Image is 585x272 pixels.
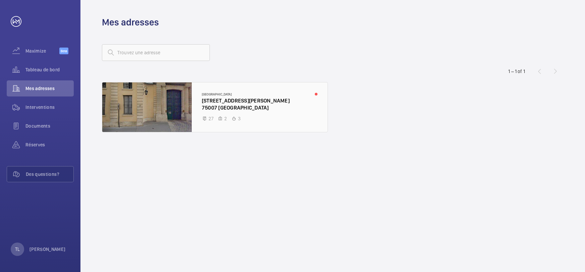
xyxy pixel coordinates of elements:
p: TL [15,246,20,253]
p: [PERSON_NAME] [30,246,66,253]
span: Mes adresses [25,85,74,92]
span: Documents [25,123,74,129]
span: Beta [59,48,68,54]
span: Maximize [25,48,59,54]
div: 1 – 1 of 1 [508,68,525,75]
h1: Mes adresses [102,16,159,28]
span: Réserves [25,141,74,148]
span: Interventions [25,104,74,111]
input: Trouvez une adresse [102,44,210,61]
span: Des questions? [26,171,73,178]
span: Tableau de bord [25,66,74,73]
